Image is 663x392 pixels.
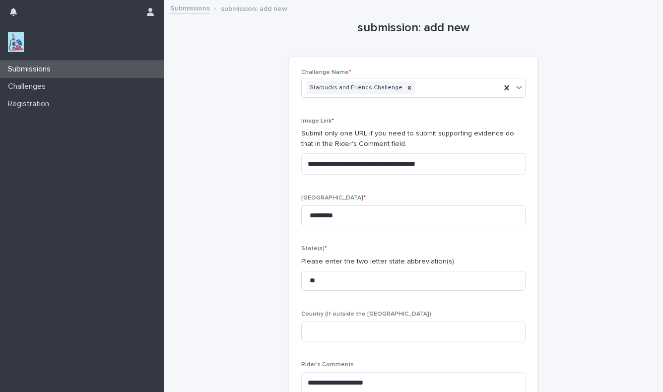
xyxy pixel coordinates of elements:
[4,99,57,109] p: Registration
[301,129,526,149] p: Submit only one URL if you need to submit supporting evidence do that in the Rider's Comment field.
[289,21,537,35] h1: submission: add new
[4,65,59,74] p: Submissions
[301,195,366,201] span: [GEOGRAPHIC_DATA]
[301,118,334,124] span: Image Link
[307,81,404,95] div: Starbucks and Friends Challenge
[301,362,354,368] span: Rider's Comments
[221,2,287,13] p: submission: add new
[301,311,431,317] span: Country (If outside the [GEOGRAPHIC_DATA])
[301,69,351,75] span: Challenge Name
[170,2,210,13] a: Submissions
[301,246,327,252] span: State(s)
[8,32,24,52] img: jxsLJbdS1eYBI7rVAS4p
[301,257,526,267] p: Please enter the two letter state abbreviation(s).
[4,82,54,91] p: Challenges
